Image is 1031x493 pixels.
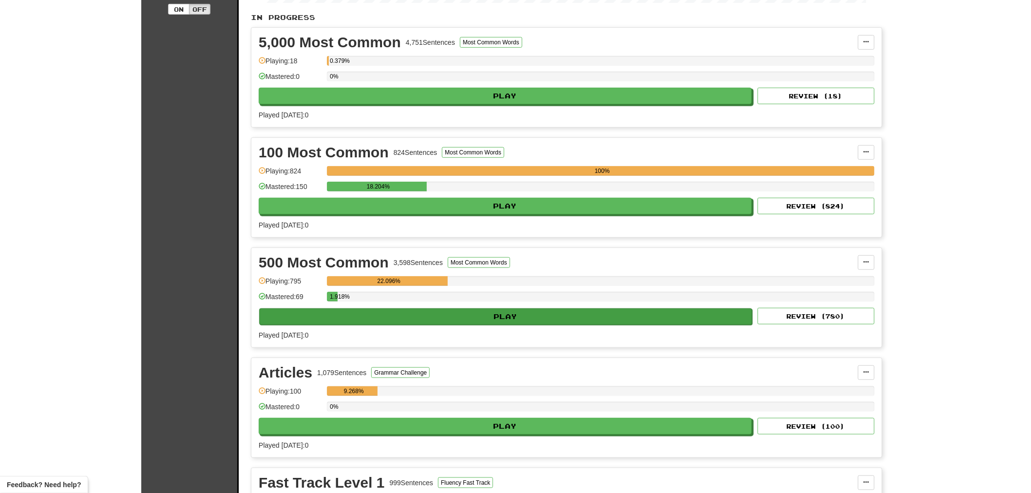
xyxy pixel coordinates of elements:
div: 500 Most Common [259,255,389,270]
div: 5,000 Most Common [259,35,401,50]
button: Off [189,4,210,15]
div: 1.918% [330,292,337,302]
div: Mastered: 150 [259,182,322,198]
button: Most Common Words [448,257,510,268]
div: Mastered: 69 [259,292,322,308]
div: Playing: 824 [259,166,322,182]
div: 9.268% [330,386,378,396]
div: 22.096% [330,276,448,286]
button: Play [259,198,752,214]
div: Mastered: 0 [259,402,322,418]
p: In Progress [251,13,882,22]
span: Open feedback widget [7,480,81,490]
button: Review (18) [758,88,875,104]
button: On [168,4,190,15]
div: 3,598 Sentences [394,258,443,267]
span: Played [DATE]: 0 [259,331,308,339]
div: 999 Sentences [390,478,434,488]
div: Playing: 18 [259,56,322,72]
button: Play [259,308,752,325]
div: 4,751 Sentences [406,38,455,47]
div: Fast Track Level 1 [259,475,385,490]
span: Played [DATE]: 0 [259,441,308,449]
div: Articles [259,365,312,380]
div: Playing: 795 [259,276,322,292]
div: 100 Most Common [259,145,389,160]
button: Fluency Fast Track [438,477,493,488]
button: Grammar Challenge [371,367,430,378]
div: 18.204% [330,182,426,191]
div: 100% [330,166,875,176]
div: Mastered: 0 [259,72,322,88]
button: Play [259,88,752,104]
button: Most Common Words [460,37,522,48]
button: Review (100) [758,418,875,435]
div: 824 Sentences [394,148,438,157]
button: Review (824) [758,198,875,214]
div: 1,079 Sentences [317,368,366,378]
div: Playing: 100 [259,386,322,402]
span: Played [DATE]: 0 [259,221,308,229]
button: Review (780) [758,308,875,324]
button: Play [259,418,752,435]
button: Most Common Words [442,147,504,158]
span: Played [DATE]: 0 [259,111,308,119]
